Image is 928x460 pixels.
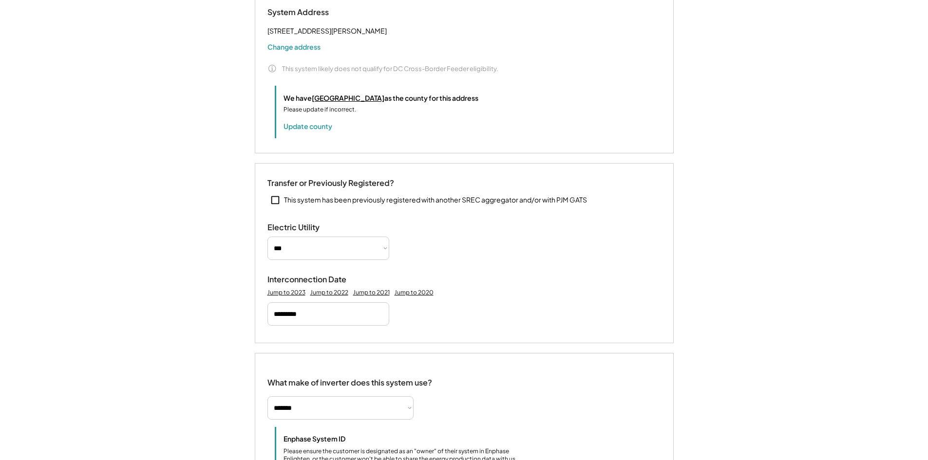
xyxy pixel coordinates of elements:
[267,178,394,188] div: Transfer or Previously Registered?
[310,289,348,296] div: Jump to 2022
[267,289,305,296] div: Jump to 2023
[267,275,365,285] div: Interconnection Date
[353,289,390,296] div: Jump to 2021
[267,7,365,18] div: System Address
[312,93,384,102] u: [GEOGRAPHIC_DATA]
[267,25,387,37] div: [STREET_ADDRESS][PERSON_NAME]
[267,222,365,233] div: Electric Utility
[267,42,321,52] button: Change address
[267,368,432,390] div: What make of inverter does this system use?
[282,64,498,73] div: This system likely does not qualify for DC Cross-Border Feeder eligibility.
[395,289,434,296] div: Jump to 2020
[284,195,587,205] div: This system has been previously registered with another SREC aggregator and/or with PJM GATS
[284,105,356,114] div: Please update if incorrect.
[284,434,381,443] div: Enphase System ID
[284,121,332,131] button: Update county
[284,93,478,103] div: We have as the county for this address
